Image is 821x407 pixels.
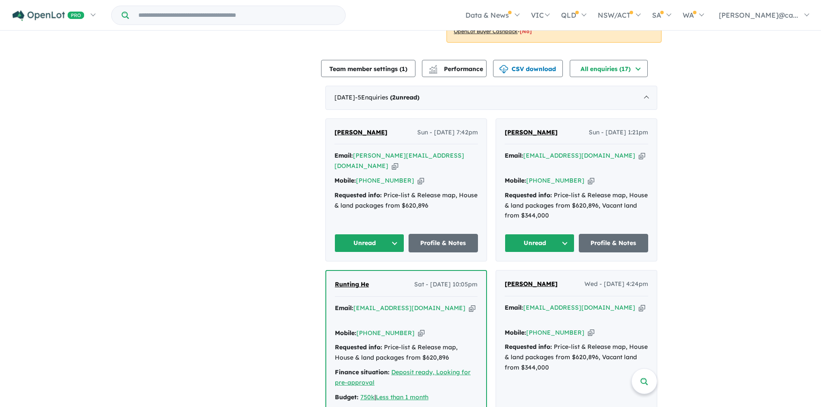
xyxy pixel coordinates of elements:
button: Copy [588,176,594,185]
div: Price-list & Release map, House & land packages from $620,896 [335,342,478,363]
span: 1 [402,65,405,73]
button: All enquiries (17) [570,60,648,77]
span: [PERSON_NAME] [505,128,558,136]
span: [PERSON_NAME] [334,128,387,136]
strong: Mobile: [505,177,526,184]
strong: Email: [334,152,353,159]
div: Price-list & Release map, House & land packages from $620,896 [334,190,478,211]
strong: Email: [505,304,523,311]
button: Copy [418,176,424,185]
strong: Requested info: [505,191,552,199]
span: Performance [430,65,483,73]
a: 750k [360,393,375,401]
button: Unread [505,234,574,252]
strong: Requested info: [334,191,382,199]
strong: Requested info: [505,343,552,351]
button: Performance [422,60,487,77]
strong: ( unread) [390,93,419,101]
strong: Email: [335,304,353,312]
button: Copy [639,303,645,312]
a: [PERSON_NAME] [505,127,558,138]
u: OpenLot Buyer Cashback [454,28,518,34]
a: [PERSON_NAME] [334,127,387,138]
div: Price-list & Release map, House & land packages from $620,896, Vacant land from $344,000 [505,342,648,373]
img: download icon [499,65,508,74]
div: [DATE] [325,86,657,110]
img: Openlot PRO Logo White [12,10,84,21]
strong: Mobile: [505,329,526,336]
a: [PHONE_NUMBER] [526,329,584,336]
strong: Email: [505,152,523,159]
button: CSV download [493,60,563,77]
a: Profile & Notes [409,234,478,252]
a: [PHONE_NUMBER] [356,329,415,337]
button: Copy [639,151,645,160]
a: [EMAIL_ADDRESS][DOMAIN_NAME] [523,304,635,311]
strong: Mobile: [334,177,356,184]
a: [EMAIL_ADDRESS][DOMAIN_NAME] [353,304,465,312]
strong: Requested info: [335,343,382,351]
button: Team member settings (1) [321,60,415,77]
a: [PHONE_NUMBER] [356,177,414,184]
div: | [335,392,478,403]
strong: Budget: [335,393,359,401]
button: Unread [334,234,404,252]
span: Sun - [DATE] 7:42pm [417,127,478,138]
a: [PERSON_NAME][EMAIL_ADDRESS][DOMAIN_NAME] [334,152,464,170]
span: [PERSON_NAME] [505,280,558,288]
a: [EMAIL_ADDRESS][DOMAIN_NAME] [523,152,635,159]
span: 2 [392,93,396,101]
img: line-chart.svg [429,65,437,70]
img: bar-chart.svg [429,68,437,73]
button: Copy [469,304,475,313]
span: [No] [520,28,532,34]
button: Copy [392,162,398,171]
a: Profile & Notes [579,234,649,252]
button: Copy [418,329,425,338]
span: Runting He [335,280,369,288]
a: Deposit ready, Looking for pre-approval [335,368,471,386]
a: [PERSON_NAME] [505,279,558,289]
span: [PERSON_NAME]@ca... [719,11,798,19]
strong: Mobile: [335,329,356,337]
button: Copy [588,328,594,337]
span: Wed - [DATE] 4:24pm [584,279,648,289]
a: Less than 1 month [376,393,428,401]
input: Try estate name, suburb, builder or developer [131,6,343,25]
span: Sat - [DATE] 10:05pm [414,280,478,290]
div: Price-list & Release map, House & land packages from $620,896, Vacant land from $344,000 [505,190,648,221]
span: - 5 Enquir ies [355,93,419,101]
span: Sun - [DATE] 1:21pm [589,127,648,138]
a: Runting He [335,280,369,290]
a: [PHONE_NUMBER] [526,177,584,184]
strong: Finance situation: [335,368,390,376]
